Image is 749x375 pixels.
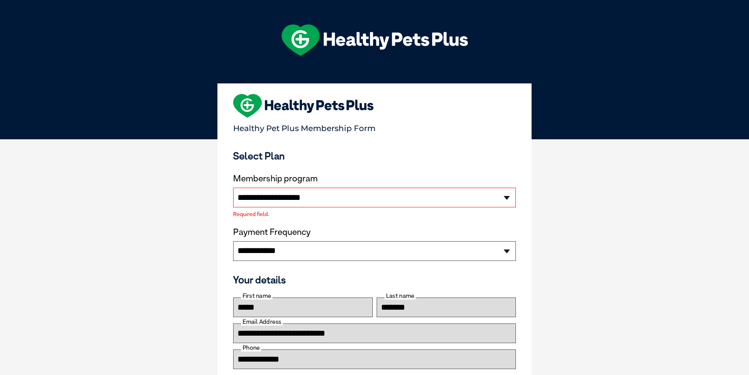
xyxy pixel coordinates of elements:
[233,174,516,184] label: Membership program
[241,318,283,325] label: Email Address
[282,24,468,56] img: hpp-logo-landscape-green-white.png
[233,120,516,133] p: Healthy Pet Plus Membership Form
[233,227,311,237] label: Payment Frequency
[385,292,416,299] label: Last name
[233,211,516,217] label: Required field.
[241,344,261,351] label: Phone
[233,150,516,162] h3: Select Plan
[241,292,272,299] label: First name
[233,94,374,118] img: heart-shape-hpp-logo-large.png
[233,274,516,286] h3: Your details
